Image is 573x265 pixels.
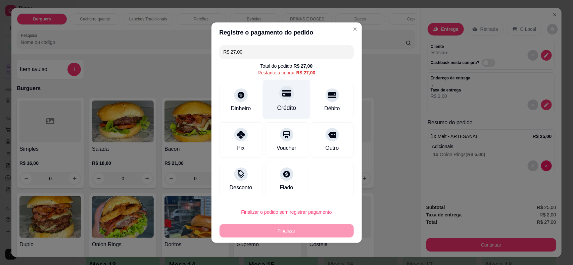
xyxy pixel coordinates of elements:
[294,63,313,69] div: R$ 27,00
[220,205,354,219] button: Finalizar o pedido sem registrar pagamento
[211,22,362,43] header: Registre o pagamento do pedido
[257,69,315,76] div: Restante a cobrar
[296,69,316,76] div: R$ 27,00
[231,105,251,113] div: Dinheiro
[230,184,252,192] div: Desconto
[324,105,340,113] div: Débito
[280,184,293,192] div: Fiado
[277,104,296,112] div: Crédito
[350,24,361,35] button: Close
[325,144,339,152] div: Outro
[277,144,296,152] div: Voucher
[260,63,313,69] div: Total do pedido
[224,45,350,59] input: Ex.: hambúrguer de cordeiro
[237,144,244,152] div: Pix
